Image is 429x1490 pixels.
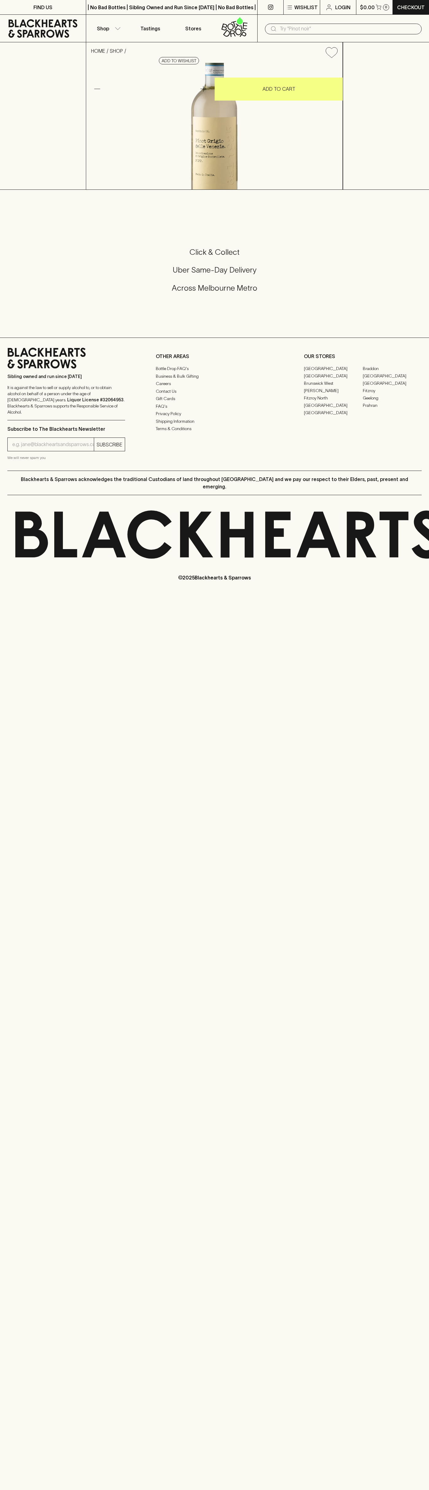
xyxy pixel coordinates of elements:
[304,394,363,402] a: Fitzroy North
[156,410,274,418] a: Privacy Policy
[304,353,422,360] p: OUR STORES
[304,365,363,372] a: [GEOGRAPHIC_DATA]
[304,409,363,416] a: [GEOGRAPHIC_DATA]
[129,15,172,42] a: Tastings
[94,438,125,451] button: SUBSCRIBE
[12,440,94,449] input: e.g. jane@blackheartsandsparrows.com.au
[110,48,123,54] a: SHOP
[7,247,422,257] h5: Click & Collect
[7,425,125,433] p: Subscribe to The Blackhearts Newsletter
[159,57,199,64] button: Add to wishlist
[304,380,363,387] a: Brunswick West
[262,85,295,93] p: ADD TO CART
[140,25,160,32] p: Tastings
[156,403,274,410] a: FAQ's
[156,372,274,380] a: Business & Bulk Gifting
[294,4,318,11] p: Wishlist
[304,402,363,409] a: [GEOGRAPHIC_DATA]
[7,283,422,293] h5: Across Melbourne Metro
[156,418,274,425] a: Shipping Information
[86,15,129,42] button: Shop
[304,387,363,394] a: [PERSON_NAME]
[67,397,124,402] strong: Liquor License #32064953
[33,4,52,11] p: FIND US
[7,223,422,325] div: Call to action block
[363,402,422,409] a: Prahran
[7,455,125,461] p: We will never spam you
[156,365,274,372] a: Bottle Drop FAQ's
[91,48,105,54] a: HOME
[215,78,343,101] button: ADD TO CART
[156,380,274,388] a: Careers
[385,6,387,9] p: 0
[363,365,422,372] a: Braddon
[363,387,422,394] a: Fitzroy
[185,25,201,32] p: Stores
[280,24,417,34] input: Try "Pinot noir"
[335,4,350,11] p: Login
[397,4,425,11] p: Checkout
[304,372,363,380] a: [GEOGRAPHIC_DATA]
[172,15,215,42] a: Stores
[86,63,343,189] img: 17299.png
[97,441,122,448] p: SUBSCRIBE
[7,384,125,415] p: It is against the law to sell or supply alcohol to, or to obtain alcohol on behalf of a person un...
[12,476,417,490] p: Blackhearts & Sparrows acknowledges the traditional Custodians of land throughout [GEOGRAPHIC_DAT...
[363,394,422,402] a: Geelong
[363,380,422,387] a: [GEOGRAPHIC_DATA]
[156,388,274,395] a: Contact Us
[360,4,375,11] p: $0.00
[323,45,340,60] button: Add to wishlist
[156,395,274,403] a: Gift Cards
[97,25,109,32] p: Shop
[7,373,125,380] p: Sibling owned and run since [DATE]
[156,425,274,433] a: Terms & Conditions
[156,353,274,360] p: OTHER AREAS
[7,265,422,275] h5: Uber Same-Day Delivery
[363,372,422,380] a: [GEOGRAPHIC_DATA]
